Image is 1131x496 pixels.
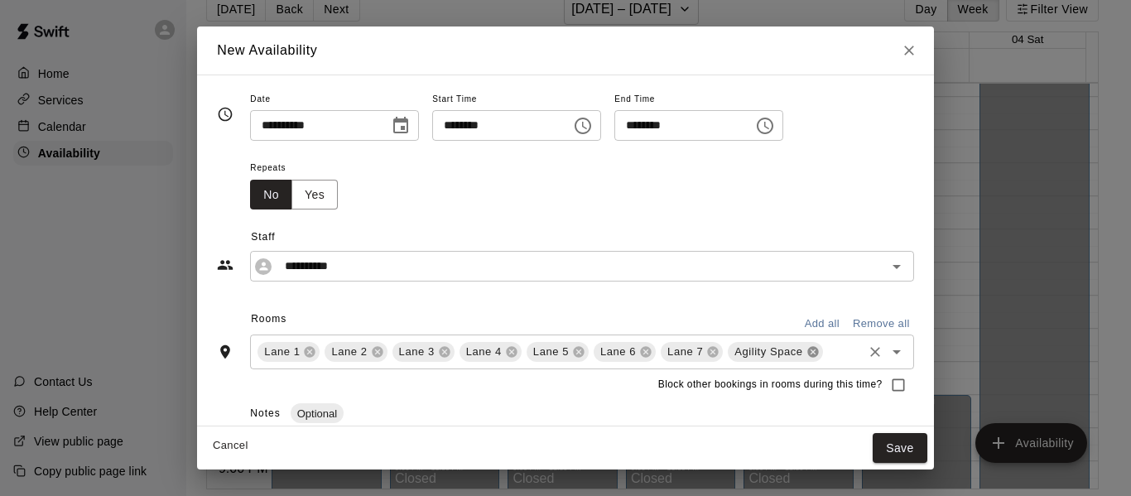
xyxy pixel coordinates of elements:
[250,180,292,210] button: No
[527,344,575,360] span: Lane 5
[432,89,601,111] span: Start Time
[250,89,419,111] span: Date
[661,342,723,362] div: Lane 7
[392,342,455,362] div: Lane 3
[250,157,351,180] span: Repeats
[217,257,233,273] svg: Staff
[217,106,233,123] svg: Timing
[251,313,286,325] span: Rooms
[217,40,317,61] h6: New Availability
[251,224,914,251] span: Staff
[885,340,908,364] button: Open
[325,344,373,360] span: Lane 2
[661,344,710,360] span: Lane 7
[658,377,883,393] span: Block other bookings in rooms during this time?
[384,109,417,142] button: Choose date, selected date is Oct 1, 2025
[460,342,522,362] div: Lane 4
[527,342,589,362] div: Lane 5
[728,342,822,362] div: Agility Space
[217,344,233,360] svg: Rooms
[250,407,280,419] span: Notes
[594,344,643,360] span: Lane 6
[257,344,306,360] span: Lane 1
[614,89,783,111] span: End Time
[849,311,914,337] button: Remove all
[864,340,887,364] button: Clear
[291,407,344,420] span: Optional
[392,344,441,360] span: Lane 3
[594,342,656,362] div: Lane 6
[728,344,809,360] span: Agility Space
[204,433,257,459] button: Cancel
[325,342,387,362] div: Lane 2
[894,36,924,65] button: Close
[566,109,599,142] button: Choose time, selected time is 3:00 PM
[748,109,782,142] button: Choose time, selected time is 9:00 PM
[460,344,508,360] span: Lane 4
[796,311,849,337] button: Add all
[250,180,338,210] div: outlined button group
[291,180,338,210] button: Yes
[257,342,320,362] div: Lane 1
[873,433,927,464] button: Save
[885,255,908,278] button: Open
